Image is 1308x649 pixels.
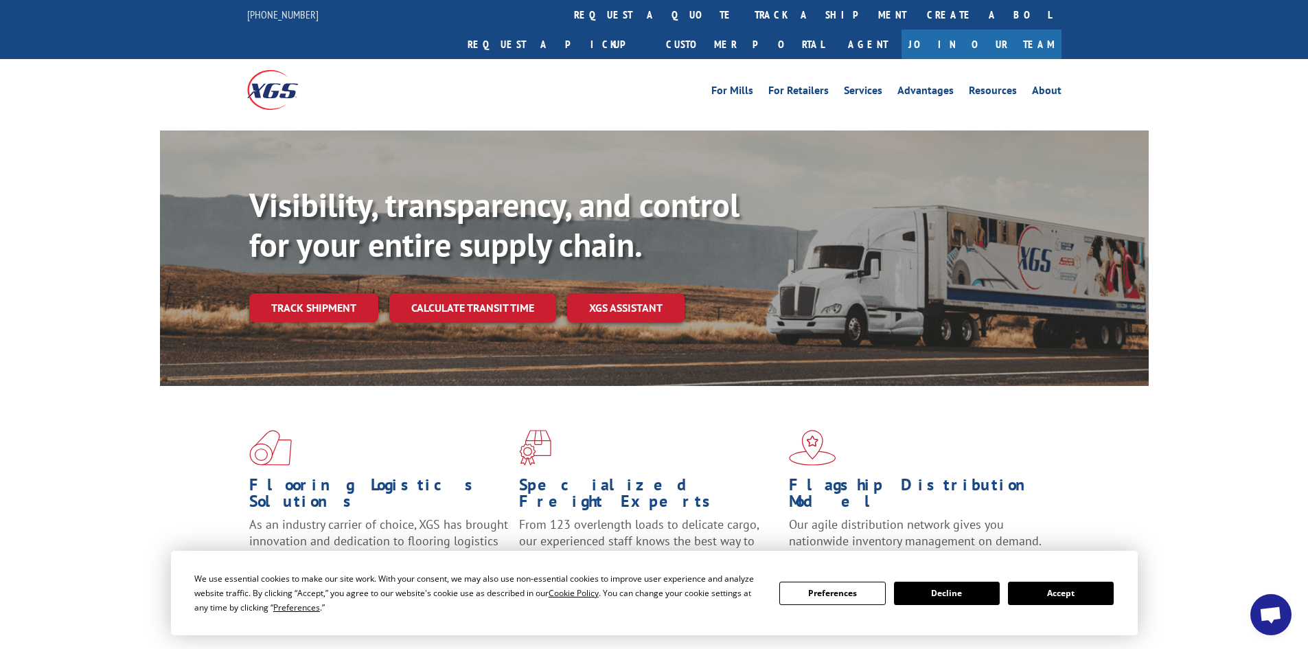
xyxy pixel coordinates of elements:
[249,430,292,466] img: xgs-icon-total-supply-chain-intelligence-red
[567,293,685,323] a: XGS ASSISTANT
[834,30,902,59] a: Agent
[519,516,779,578] p: From 123 overlength loads to delicate cargo, our experienced staff knows the best way to move you...
[779,582,885,605] button: Preferences
[1032,85,1062,100] a: About
[519,430,551,466] img: xgs-icon-focused-on-flooring-red
[789,516,1042,549] span: Our agile distribution network gives you nationwide inventory management on demand.
[894,582,1000,605] button: Decline
[194,571,763,615] div: We use essential cookies to make our site work. With your consent, we may also use non-essential ...
[249,516,508,565] span: As an industry carrier of choice, XGS has brought innovation and dedication to flooring logistics...
[249,477,509,516] h1: Flooring Logistics Solutions
[711,85,753,100] a: For Mills
[247,8,319,21] a: [PHONE_NUMBER]
[768,85,829,100] a: For Retailers
[789,430,836,466] img: xgs-icon-flagship-distribution-model-red
[457,30,656,59] a: Request a pickup
[789,477,1048,516] h1: Flagship Distribution Model
[656,30,834,59] a: Customer Portal
[549,587,599,599] span: Cookie Policy
[249,183,739,266] b: Visibility, transparency, and control for your entire supply chain.
[249,293,378,322] a: Track shipment
[389,293,556,323] a: Calculate transit time
[844,85,882,100] a: Services
[969,85,1017,100] a: Resources
[273,602,320,613] span: Preferences
[1250,594,1292,635] a: Open chat
[1008,582,1114,605] button: Accept
[171,551,1138,635] div: Cookie Consent Prompt
[519,477,779,516] h1: Specialized Freight Experts
[897,85,954,100] a: Advantages
[902,30,1062,59] a: Join Our Team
